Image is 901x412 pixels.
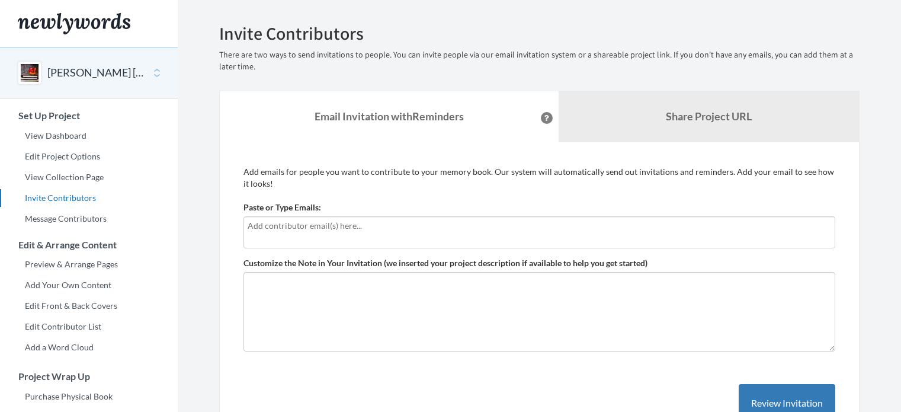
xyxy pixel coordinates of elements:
[315,110,464,123] strong: Email Invitation with Reminders
[47,65,143,81] button: [PERSON_NAME] [PERSON_NAME] 40h birthday
[248,219,831,232] input: Add contributor email(s) here...
[219,49,860,73] p: There are two ways to send invitations to people. You can invite people via our email invitation ...
[18,13,130,34] img: Newlywords logo
[243,166,835,190] p: Add emails for people you want to contribute to your memory book. Our system will automatically s...
[219,24,860,43] h2: Invite Contributors
[1,371,178,382] h3: Project Wrap Up
[666,110,752,123] b: Share Project URL
[243,257,647,269] label: Customize the Note in Your Invitation (we inserted your project description if available to help ...
[1,239,178,250] h3: Edit & Arrange Content
[1,110,178,121] h3: Set Up Project
[243,202,321,213] label: Paste or Type Emails:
